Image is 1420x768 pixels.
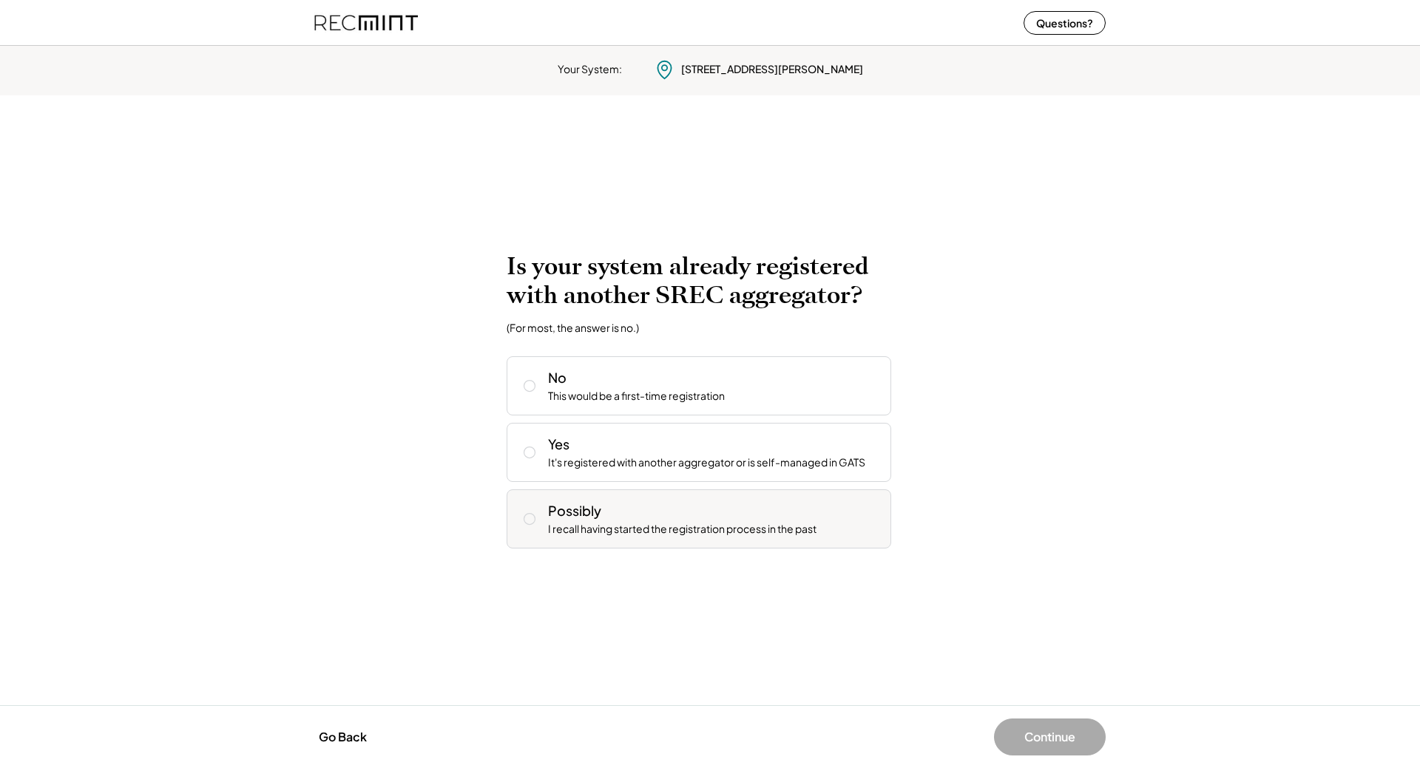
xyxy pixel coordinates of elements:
[548,368,567,387] div: No
[548,435,569,453] div: Yes
[1024,11,1106,35] button: Questions?
[681,62,863,77] div: [STREET_ADDRESS][PERSON_NAME]
[507,252,913,310] h2: Is your system already registered with another SREC aggregator?
[548,522,816,537] div: I recall having started the registration process in the past
[558,62,622,77] div: Your System:
[548,455,865,470] div: It's registered with another aggregator or is self-managed in GATS
[314,3,418,42] img: recmint-logotype%403x%20%281%29.jpeg
[994,718,1106,755] button: Continue
[314,721,371,753] button: Go Back
[507,321,639,334] div: (For most, the answer is no.)
[548,389,725,404] div: This would be a first-time registration
[548,501,601,520] div: Possibly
